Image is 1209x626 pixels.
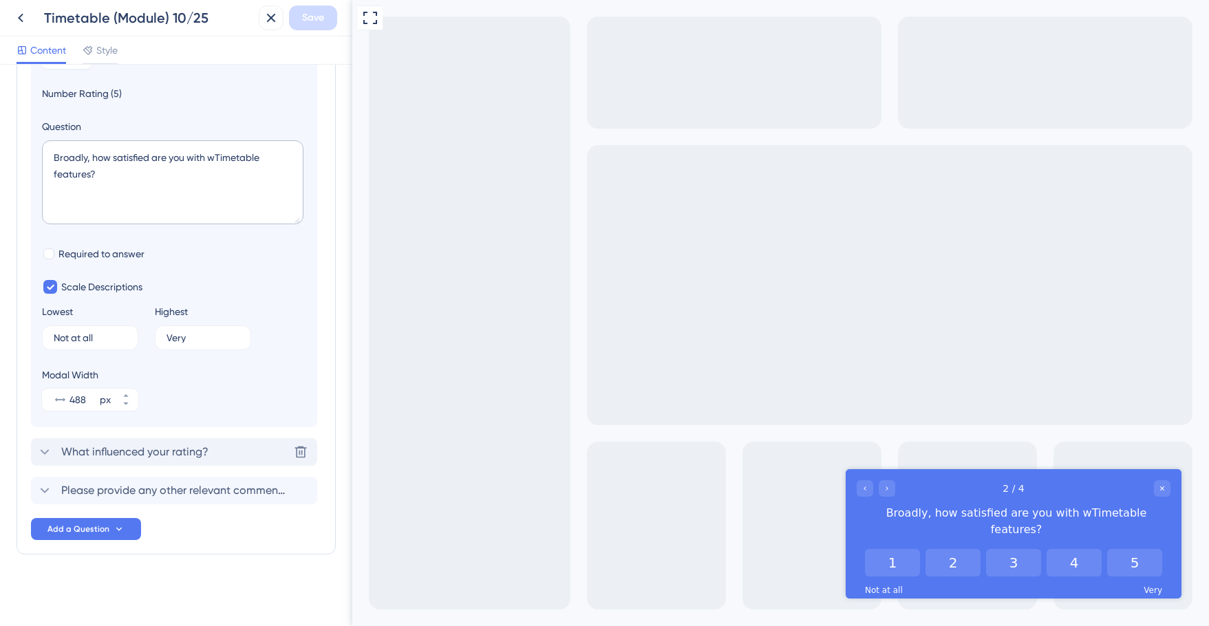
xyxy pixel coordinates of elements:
label: Question [42,118,306,135]
span: Scale Descriptions [61,279,142,295]
input: px [69,391,97,408]
span: Style [96,42,118,58]
textarea: Broadly, how satisfied are you with wTimetable features? [42,140,303,224]
span: Save [302,10,324,26]
div: Timetable (Module) 10/25 [44,8,253,28]
span: Number Rating (5) [42,85,306,102]
span: Content [30,42,66,58]
div: Lowest [42,303,73,320]
span: Required to answer [58,246,145,262]
iframe: UserGuiding Survey [493,469,829,598]
input: Type the value [54,333,127,343]
button: px [114,389,138,400]
button: px [114,400,138,411]
button: Add a Question [31,518,141,540]
span: What influenced your rating? [61,444,208,460]
div: Modal Width [42,367,138,383]
button: Save [289,6,337,30]
span: Add a Question [47,524,109,535]
input: Type the value [167,333,239,343]
div: px [100,391,111,408]
div: Highest [155,303,188,320]
span: Please provide any other relevant comments/feedback [61,482,288,499]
